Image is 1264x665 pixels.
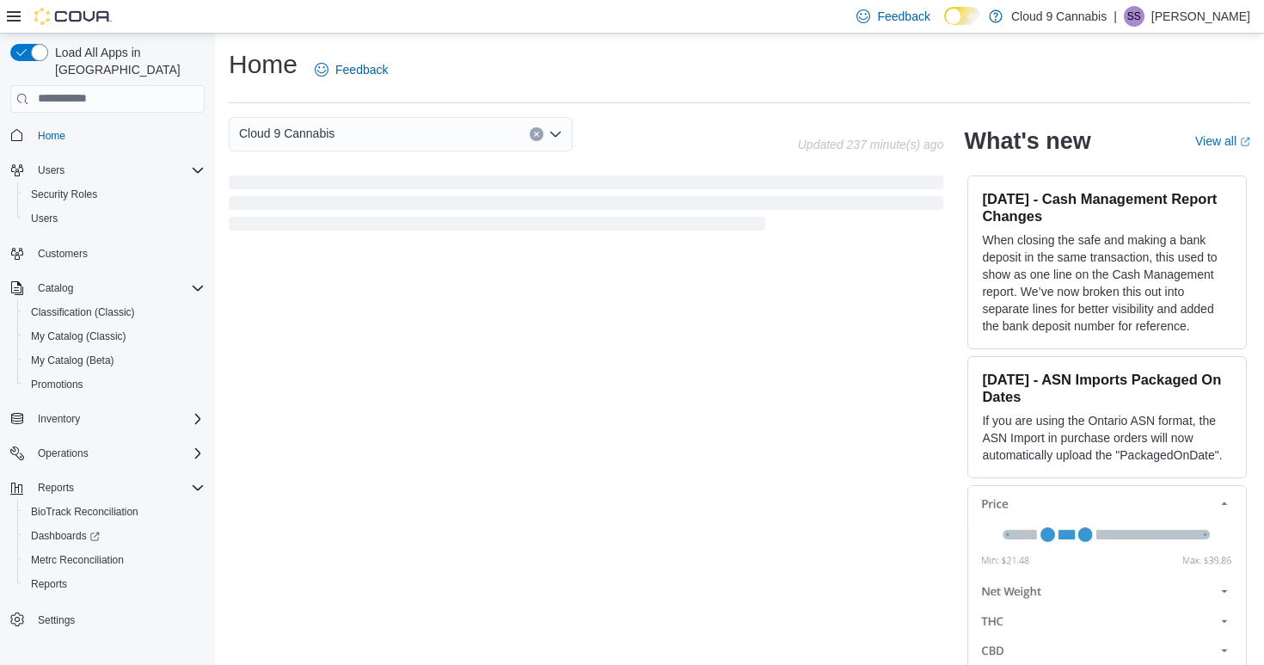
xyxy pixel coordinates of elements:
span: My Catalog (Classic) [31,329,126,343]
a: Dashboards [17,524,212,548]
a: Classification (Classic) [24,302,142,323]
span: My Catalog (Beta) [31,354,114,367]
button: Inventory [3,407,212,431]
button: Home [3,123,212,148]
span: Home [38,129,65,143]
button: BioTrack Reconciliation [17,500,212,524]
span: Security Roles [24,184,205,205]
span: Dashboards [31,529,100,543]
h1: Home [229,47,298,82]
div: Sarbjot Singh [1124,6,1144,27]
span: Catalog [38,281,73,295]
span: Loading [229,179,943,234]
button: Clear input [530,127,543,141]
a: Security Roles [24,184,104,205]
span: Users [38,163,64,177]
a: Customers [31,243,95,264]
span: Inventory [38,412,80,426]
button: Open list of options [549,127,562,141]
span: Metrc Reconciliation [31,553,124,567]
button: Operations [31,443,95,464]
span: My Catalog (Beta) [24,350,205,371]
span: My Catalog (Classic) [24,326,205,347]
button: Users [31,160,71,181]
span: Settings [31,608,205,630]
button: Metrc Reconciliation [17,548,212,572]
span: Home [31,125,205,146]
span: Operations [31,443,205,464]
span: Dashboards [24,526,205,546]
button: Reports [31,477,81,498]
p: [PERSON_NAME] [1151,6,1250,27]
span: Reports [31,477,205,498]
a: Reports [24,574,74,594]
a: View allExternal link [1195,134,1250,148]
span: Operations [38,446,89,460]
span: Customers [31,243,205,264]
span: Settings [38,613,75,627]
span: Reports [24,574,205,594]
button: Classification (Classic) [17,300,212,324]
a: Home [31,126,72,146]
button: Customers [3,241,212,266]
span: BioTrack Reconciliation [31,505,138,519]
span: Inventory [31,409,205,429]
button: Users [3,158,212,182]
span: Classification (Classic) [31,305,135,319]
button: Catalog [31,278,80,299]
button: Reports [17,572,212,596]
span: Classification (Classic) [24,302,205,323]
p: | [1114,6,1117,27]
a: My Catalog (Classic) [24,326,133,347]
button: My Catalog (Beta) [17,348,212,373]
button: Inventory [31,409,87,429]
span: Load All Apps in [GEOGRAPHIC_DATA] [48,44,205,78]
button: Operations [3,441,212,465]
span: Metrc Reconciliation [24,550,205,570]
h3: [DATE] - Cash Management Report Changes [982,190,1232,225]
span: Promotions [31,378,83,391]
a: Settings [31,610,82,631]
span: Feedback [877,8,930,25]
span: SS [1127,6,1141,27]
p: When closing the safe and making a bank deposit in the same transaction, this used to show as one... [982,231,1232,335]
span: Users [31,160,205,181]
a: Promotions [24,374,90,395]
span: Users [24,208,205,229]
button: Users [17,206,212,231]
img: Cova [34,8,112,25]
span: Users [31,212,58,225]
span: Reports [31,577,67,591]
h3: [DATE] - ASN Imports Packaged On Dates [982,371,1232,405]
button: My Catalog (Classic) [17,324,212,348]
svg: External link [1240,137,1250,147]
button: Reports [3,476,212,500]
p: If you are using the Ontario ASN format, the ASN Import in purchase orders will now automatically... [982,412,1232,464]
p: Cloud 9 Cannabis [1011,6,1107,27]
a: My Catalog (Beta) [24,350,121,371]
span: Customers [38,247,88,261]
button: Settings [3,607,212,631]
button: Promotions [17,373,212,397]
a: Metrc Reconciliation [24,550,131,570]
button: Security Roles [17,182,212,206]
span: Feedback [335,61,388,78]
a: Feedback [308,52,395,87]
a: Users [24,208,64,229]
button: Catalog [3,276,212,300]
span: Catalog [31,278,205,299]
span: Dark Mode [944,25,945,26]
span: Promotions [24,374,205,395]
p: Updated 237 minute(s) ago [798,138,944,151]
input: Dark Mode [944,7,980,25]
a: BioTrack Reconciliation [24,502,145,522]
span: Cloud 9 Cannabis [239,123,334,144]
span: Security Roles [31,188,97,201]
span: Reports [38,481,74,495]
h2: What's new [964,127,1090,155]
span: BioTrack Reconciliation [24,502,205,522]
a: Dashboards [24,526,107,546]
